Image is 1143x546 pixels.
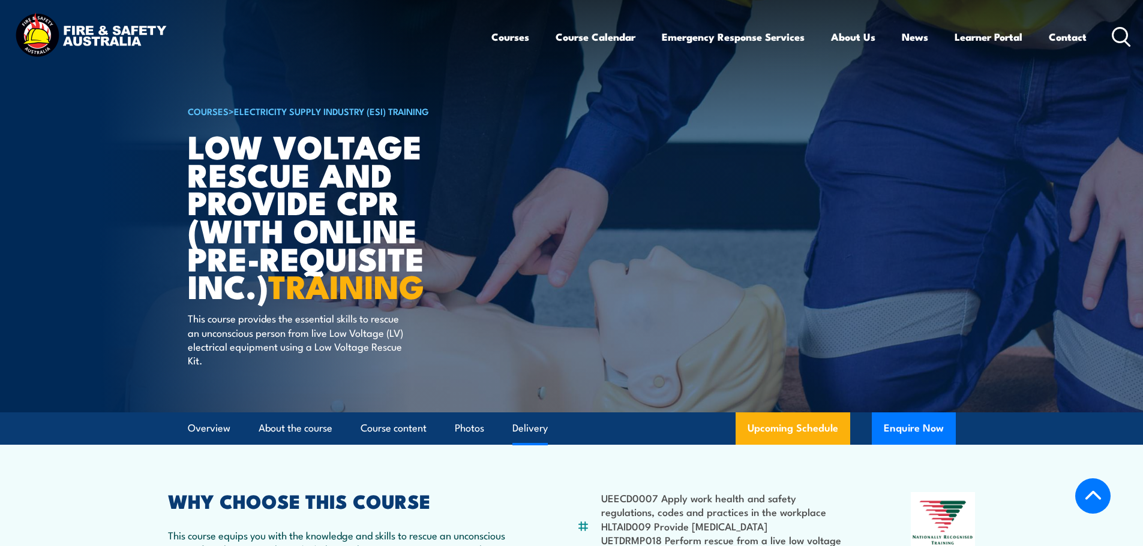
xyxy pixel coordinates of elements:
a: COURSES [188,104,229,117]
a: Course Calendar [556,21,635,53]
a: Overview [188,412,230,444]
li: HLTAID009 Provide [MEDICAL_DATA] [601,519,853,533]
a: Emergency Response Services [662,21,805,53]
strong: TRAINING [268,260,424,310]
a: Learner Portal [955,21,1022,53]
p: This course provides the essential skills to rescue an unconscious person from live Low Voltage (... [188,311,407,367]
a: About Us [831,21,875,53]
a: Delivery [512,412,548,444]
a: Upcoming Schedule [736,412,850,445]
h1: Low Voltage Rescue and Provide CPR (with online Pre-requisite inc.) [188,132,484,300]
a: About the course [259,412,332,444]
h2: WHY CHOOSE THIS COURSE [168,492,518,509]
li: UEECD0007 Apply work health and safety regulations, codes and practices in the workplace [601,491,853,519]
a: Course content [361,412,427,444]
a: Contact [1049,21,1087,53]
a: News [902,21,928,53]
h6: > [188,104,484,118]
a: Electricity Supply Industry (ESI) Training [234,104,429,117]
button: Enquire Now [872,412,956,445]
a: Courses [491,21,529,53]
a: Photos [455,412,484,444]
